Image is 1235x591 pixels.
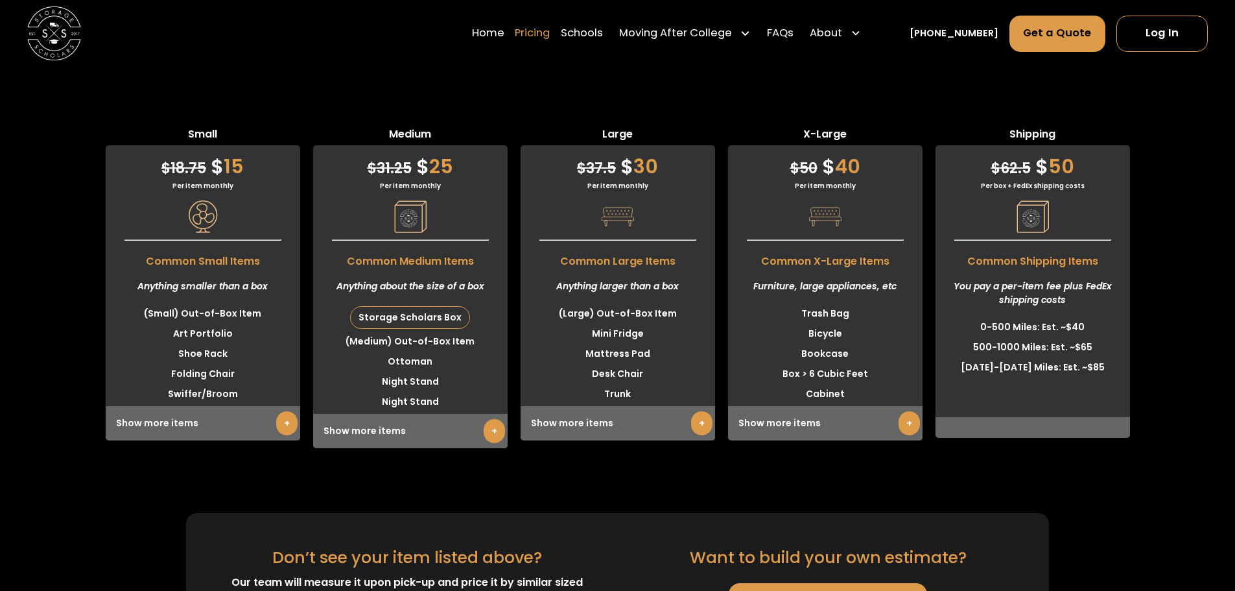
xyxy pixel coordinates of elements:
[106,364,300,384] li: Folding Chair
[106,181,300,191] div: Per item monthly
[351,307,469,328] div: Storage Scholars Box
[1017,200,1049,233] img: Pricing Category Icon
[577,158,616,178] span: 37.5
[935,145,1130,181] div: 50
[368,158,377,178] span: $
[728,145,923,181] div: 40
[106,384,300,404] li: Swiffer/Broom
[472,15,504,53] a: Home
[313,332,508,352] li: (Medium) Out-of-Box Item
[691,411,712,435] a: +
[935,269,1130,317] div: You pay a per-item fee plus FedEx shipping costs
[106,324,300,344] li: Art Portfolio
[619,26,732,42] div: Moving After College
[521,364,715,384] li: Desk Chair
[805,15,867,53] div: About
[313,145,508,181] div: 25
[521,384,715,404] li: Trunk
[515,15,550,53] a: Pricing
[728,127,923,145] span: X-Large
[106,145,300,181] div: 15
[728,406,923,440] div: Show more items
[521,406,715,440] div: Show more items
[313,352,508,372] li: Ottoman
[602,200,634,233] img: Pricing Category Icon
[690,546,967,570] div: Want to build your own estimate?
[394,200,427,233] img: Pricing Category Icon
[991,158,1000,178] span: $
[1116,16,1208,52] a: Log In
[991,158,1031,178] span: 62.5
[521,269,715,304] div: Anything larger than a box
[728,384,923,404] li: Cabinet
[521,304,715,324] li: (Large) Out-of-Box Item
[313,372,508,392] li: Night Stand
[910,27,998,41] a: [PHONE_NUMBER]
[106,344,300,364] li: Shoe Rack
[272,546,542,570] div: Don’t see your item listed above?
[577,158,586,178] span: $
[767,15,794,53] a: FAQs
[521,247,715,269] span: Common Large Items
[728,181,923,191] div: Per item monthly
[822,152,835,180] span: $
[728,304,923,324] li: Trash Bag
[313,414,508,448] div: Show more items
[187,200,219,233] img: Pricing Category Icon
[27,6,81,60] img: Storage Scholars main logo
[161,158,171,178] span: $
[728,344,923,364] li: Bookcase
[935,181,1130,191] div: Per box + FedEx shipping costs
[728,247,923,269] span: Common X-Large Items
[790,158,799,178] span: $
[27,6,81,60] a: home
[614,15,757,53] div: Moving After College
[368,158,412,178] span: 31.25
[521,181,715,191] div: Per item monthly
[416,152,429,180] span: $
[935,337,1130,357] li: 500-1000 Miles: Est. ~$65
[106,247,300,269] span: Common Small Items
[106,406,300,440] div: Show more items
[728,364,923,384] li: Box > 6 Cubic Feet
[106,304,300,324] li: (Small) Out-of-Box Item
[521,127,715,145] span: Large
[161,158,206,178] span: 18.75
[1009,16,1106,52] a: Get a Quote
[935,127,1130,145] span: Shipping
[1035,152,1048,180] span: $
[728,324,923,344] li: Bicycle
[935,317,1130,337] li: 0-500 Miles: Est. ~$40
[809,200,841,233] img: Pricing Category Icon
[313,181,508,191] div: Per item monthly
[935,247,1130,269] span: Common Shipping Items
[521,324,715,344] li: Mini Fridge
[521,145,715,181] div: 30
[313,247,508,269] span: Common Medium Items
[620,152,633,180] span: $
[810,26,842,42] div: About
[790,158,817,178] span: 50
[935,357,1130,378] li: [DATE]-[DATE] Miles: Est. ~$85
[899,411,920,435] a: +
[276,411,298,435] a: +
[106,127,300,145] span: Small
[728,269,923,304] div: Furniture, large appliances, etc
[521,344,715,364] li: Mattress Pad
[313,269,508,304] div: Anything about the size of a box
[106,269,300,304] div: Anything smaller than a box
[313,127,508,145] span: Medium
[561,15,603,53] a: Schools
[313,392,508,412] li: Night Stand
[484,419,505,443] a: +
[211,152,224,180] span: $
